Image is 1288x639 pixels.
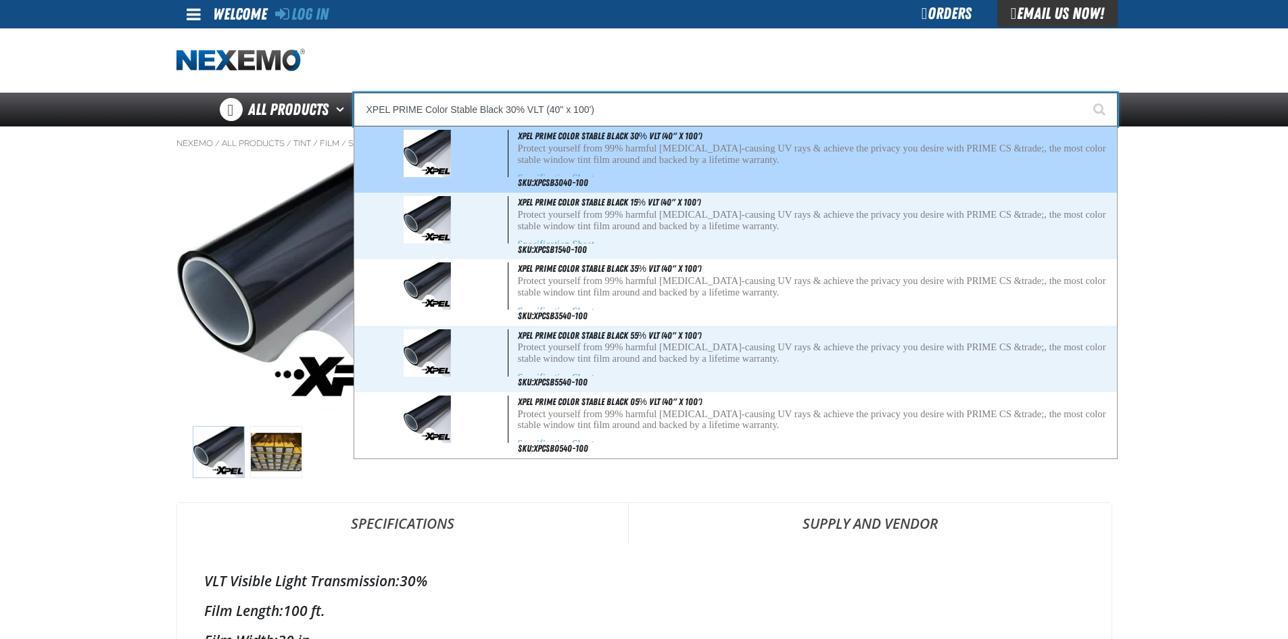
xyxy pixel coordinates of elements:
p: Protect yourself from 99% harmful [MEDICAL_DATA]-causing UV rays & achieve the privacy you desire... [518,275,1114,298]
a: Supply and Vendor [629,503,1112,544]
p: Protect yourself from 99% harmful [MEDICAL_DATA]-causing UV rays & achieve the privacy you desire... [518,209,1114,232]
img: 611d5b0e27661181981839-XPEL-Tint-Roll.jpg [404,329,451,377]
a: Log In [275,5,329,24]
span: SKU:XPCSB1540-100 [518,244,587,255]
p: Protect yourself from 99% harmful [MEDICAL_DATA]-causing UV rays & achieve the privacy you desire... [518,341,1114,364]
img: 611d5b0e27661181981839-XPEL-Tint-Roll.jpg [404,262,451,310]
span: All Products [248,97,329,122]
a: Nexemo [176,138,213,149]
span: SKU:XPCSB3040-100 [518,177,588,188]
label: Film Length: [204,601,283,620]
span: XPEL PRIME Color Stable Black 15% VLT (40" x 100') [518,197,700,208]
a: Home [176,49,305,72]
img: 611d5b0e27661181981839-XPEL-Tint-Roll.jpg [404,130,451,177]
img: 611d5b0e27661181981839-XPEL-Tint-Roll.jpg [404,196,451,243]
a: Specification Sheet [518,372,595,383]
p: Protect yourself from 99% harmful [MEDICAL_DATA]-causing UV rays & achieve the privacy you desire... [518,408,1114,431]
a: Specification Sheet [518,438,595,449]
a: Specification Sheet [518,306,595,316]
input: Search [354,93,1118,126]
a: Film [320,138,339,149]
img: XPEL PRIME Color Stable Black 30% VLT (30" x 100') [177,157,433,412]
span: XPEL PRIME Color Stable Black 30% VLT (40" x 100') [518,131,702,141]
nav: Breadcrumbs [176,138,1112,149]
span: XPEL PRIME Color Stable Black 55% VLT (40" x 100') [518,330,701,341]
button: Open All Products pages [331,93,354,126]
div: 100 ft. [204,601,1084,620]
span: SKU:XPCSB0540-100 [518,443,588,454]
span: / [313,138,318,149]
img: Nexemo logo [176,49,305,72]
img: 611d5b0e27661181981839-XPEL-Tint-Roll.jpg [404,396,451,443]
span: SKU:XPCSB3540-100 [518,310,588,321]
label: VLT Visible Light Transmission: [204,571,400,590]
img: XPEL PRIME Color Stable Black 30% VLT (30" x 100') [193,426,245,478]
a: Specification Sheet [518,239,595,250]
span: XPEL PRIME Color Stable Black 05% VLT (40" x 100') [518,396,702,407]
a: Specification Sheet [518,172,595,183]
span: SKU:XPCSB5540-100 [518,377,588,387]
a: Standard Window Tint Film [348,138,475,149]
img: XPEL PRIME Color Stable Black 30% VLT (30" x 100') [250,426,302,478]
a: All Products [222,138,285,149]
span: / [287,138,291,149]
button: Start Searching [1084,93,1118,126]
span: / [341,138,346,149]
div: 30% [204,571,1084,590]
span: / [215,138,220,149]
a: Specifications [177,503,628,544]
p: Protect yourself from 99% harmful [MEDICAL_DATA]-causing UV rays & achieve the privacy you desire... [518,143,1114,166]
a: Tint [293,138,311,149]
span: XPEL PRIME Color Stable Black 35% VLT (40" x 100') [518,263,701,274]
